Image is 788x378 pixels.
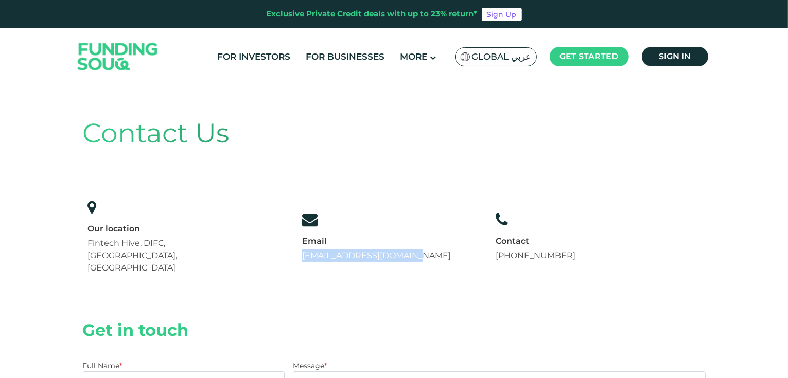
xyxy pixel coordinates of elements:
a: [PHONE_NUMBER] [496,250,575,260]
span: Global عربي [472,51,531,63]
a: Sign in [642,47,708,66]
a: For Investors [215,48,293,65]
label: Full Name [83,361,122,370]
a: [EMAIL_ADDRESS][DOMAIN_NAME] [302,250,451,260]
h2: Get in touch [83,320,706,340]
div: Contact Us [83,113,706,153]
span: More [400,51,427,62]
img: SA Flag [461,52,470,61]
div: Exclusive Private Credit deals with up to 23% return* [267,8,478,20]
span: Fintech Hive, DIFC, [GEOGRAPHIC_DATA], [GEOGRAPHIC_DATA] [88,238,178,273]
span: Get started [560,51,619,61]
div: Email [302,236,451,247]
a: For Businesses [303,48,387,65]
div: Our location [88,223,257,235]
label: Message [293,361,327,370]
span: Sign in [659,51,691,61]
div: Contact [496,236,575,247]
a: Sign Up [482,8,522,21]
img: Logo [67,31,168,83]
